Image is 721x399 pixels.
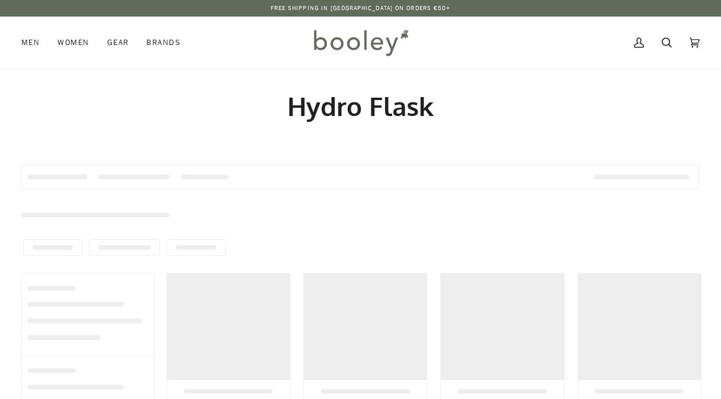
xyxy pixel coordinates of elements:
[21,37,40,49] span: Men
[309,25,412,60] img: Booley
[107,37,129,49] span: Gear
[137,17,190,69] a: Brands
[49,17,98,69] a: Women
[21,90,700,123] h1: Hydro Flask
[98,17,138,69] a: Gear
[57,37,89,49] span: Women
[21,17,49,69] a: Men
[146,37,181,49] span: Brands
[271,4,451,13] p: Free Shipping in [GEOGRAPHIC_DATA] on Orders €50+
